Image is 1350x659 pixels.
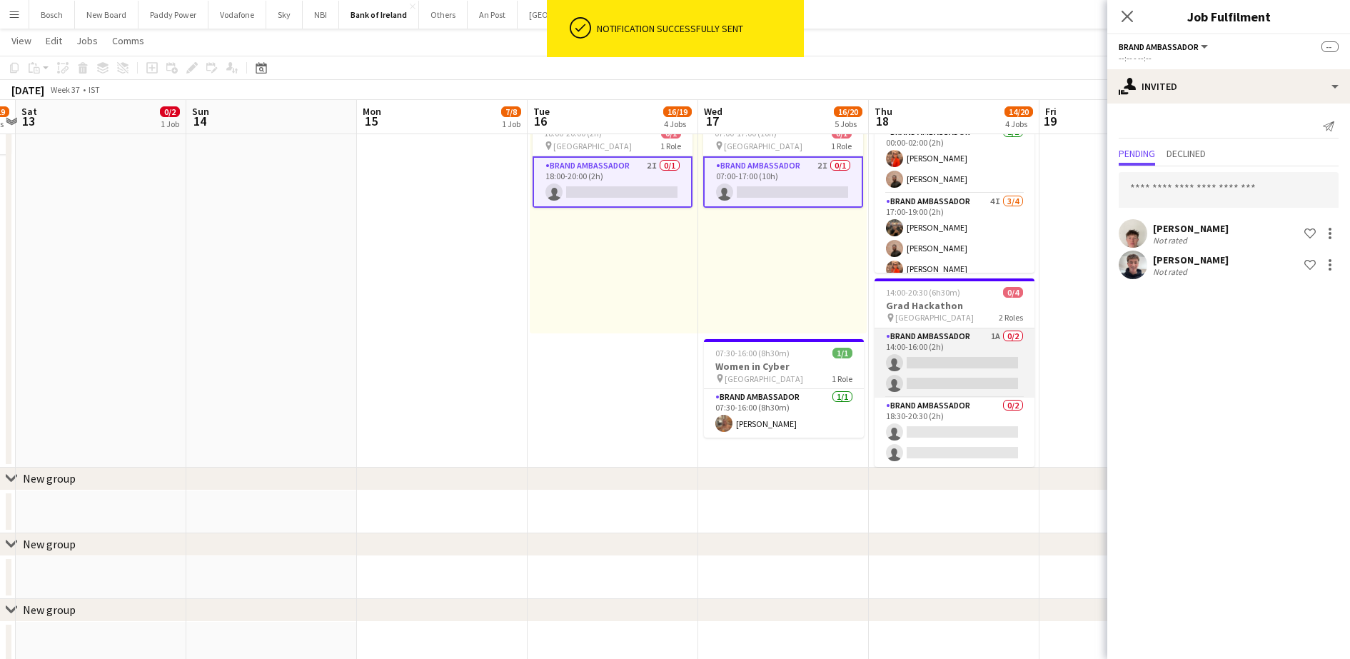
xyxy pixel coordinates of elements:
div: --:-- - --:-- [1119,53,1339,64]
button: Brand Ambassador [1119,41,1210,52]
h3: Grad Hackathon [875,299,1034,312]
button: An Post [468,1,518,29]
a: View [6,31,37,50]
span: Pending [1119,149,1155,159]
button: NBI [303,1,339,29]
span: Comms [112,34,144,47]
app-job-card: 00:00-19:00 (19h)5/6GIA Branding Set Up and Derig [PERSON_NAME][GEOGRAPHIC_DATA]2 RolesBrand Amba... [875,61,1034,273]
div: [DATE] [11,83,44,97]
div: New group [23,603,76,617]
span: Sat [21,105,37,118]
a: Edit [40,31,68,50]
span: [GEOGRAPHIC_DATA] [724,141,802,151]
span: Edit [46,34,62,47]
span: [GEOGRAPHIC_DATA] [895,312,974,323]
span: 7/8 [501,106,521,117]
span: [GEOGRAPHIC_DATA] [553,141,632,151]
span: Sun [192,105,209,118]
span: Wed [704,105,722,118]
app-card-role: Brand Ambassador2I0/107:00-17:00 (10h) [703,156,863,208]
span: Week 37 [47,84,83,95]
span: 14:00-20:30 (6h30m) [886,287,960,298]
span: Tue [533,105,550,118]
span: 19 [1043,113,1057,129]
span: 18 [872,113,892,129]
button: Others [419,1,468,29]
span: View [11,34,31,47]
button: Bank of Ireland [339,1,419,29]
div: Not rated [1153,235,1190,246]
span: Brand Ambassador [1119,41,1199,52]
span: Jobs [76,34,98,47]
app-card-role: Brand Ambassador0/218:30-20:30 (2h) [875,398,1034,467]
div: Invited [1107,69,1350,104]
app-job-card: 18:00-20:00 (2h)0/1 [GEOGRAPHIC_DATA]1 RoleBrand Ambassador2I0/118:00-20:00 (2h) [533,122,692,208]
span: 0/2 [160,106,180,117]
app-card-role: Brand Ambassador2/200:00-02:00 (2h)[PERSON_NAME][PERSON_NAME] [875,124,1034,193]
span: -- [1321,41,1339,52]
button: [GEOGRAPHIC_DATA] [518,1,620,29]
div: [PERSON_NAME] [1153,222,1229,235]
div: New group [23,537,76,551]
div: 4 Jobs [1005,119,1032,129]
div: New group [23,471,76,486]
div: 1 Job [161,119,179,129]
span: 14/20 [1004,106,1033,117]
span: 16/20 [834,106,862,117]
span: 15 [361,113,381,129]
span: Thu [875,105,892,118]
span: 2 Roles [999,312,1023,323]
button: Sky [266,1,303,29]
button: Vodafone [208,1,266,29]
span: 16/19 [663,106,692,117]
app-card-role: Brand Ambassador2I0/118:00-20:00 (2h) [533,156,692,208]
div: 1 Job [502,119,520,129]
span: 17 [702,113,722,129]
span: 1 Role [831,141,852,151]
h3: Women in Cyber [704,360,864,373]
a: Jobs [71,31,104,50]
span: 0/4 [1003,287,1023,298]
span: 14 [190,113,209,129]
app-card-role: Brand Ambassador4I3/417:00-19:00 (2h)[PERSON_NAME][PERSON_NAME][PERSON_NAME] [875,193,1034,304]
div: 4 Jobs [664,119,691,129]
span: 1 Role [660,141,681,151]
div: Not rated [1153,266,1190,277]
app-job-card: 07:00-17:00 (10h)0/1 [GEOGRAPHIC_DATA]1 RoleBrand Ambassador2I0/107:00-17:00 (10h) [703,122,863,208]
button: Bosch [29,1,75,29]
span: Declined [1167,149,1206,159]
span: Mon [363,105,381,118]
span: 16 [531,113,550,129]
div: Notification successfully sent [597,22,798,35]
app-card-role: Brand Ambassador1/107:30-16:00 (8h30m)[PERSON_NAME] [704,389,864,438]
app-job-card: 07:30-16:00 (8h30m)1/1Women in Cyber [GEOGRAPHIC_DATA]1 RoleBrand Ambassador1/107:30-16:00 (8h30m... [704,339,864,438]
span: [GEOGRAPHIC_DATA] [725,373,803,384]
button: Paddy Power [138,1,208,29]
button: New Board [75,1,138,29]
div: [PERSON_NAME] [1153,253,1229,266]
span: 07:30-16:00 (8h30m) [715,348,790,358]
div: IST [89,84,100,95]
app-card-role: Brand Ambassador1A0/214:00-16:00 (2h) [875,328,1034,398]
div: 5 Jobs [835,119,862,129]
app-job-card: 14:00-20:30 (6h30m)0/4Grad Hackathon [GEOGRAPHIC_DATA]2 RolesBrand Ambassador1A0/214:00-16:00 (2h... [875,278,1034,467]
span: Fri [1045,105,1057,118]
h3: Job Fulfilment [1107,7,1350,26]
span: 1/1 [832,348,852,358]
a: Comms [106,31,150,50]
span: 1 Role [832,373,852,384]
span: 13 [19,113,37,129]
